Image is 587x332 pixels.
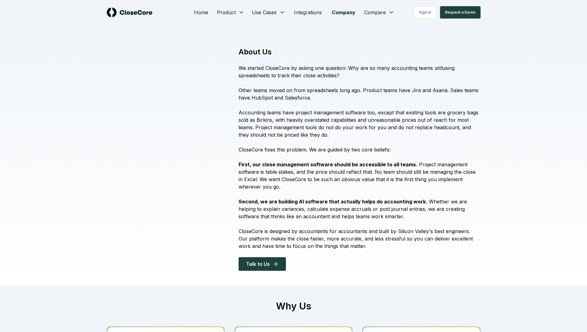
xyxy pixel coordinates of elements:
[107,7,153,17] img: logo
[239,109,480,138] p: Accounting teams have project management software too, except that existing tools are grocery bag...
[189,6,213,19] a: Home
[239,228,480,250] p: CloseCore is designed by accountants for accountants and built by Silicon Valley's best engineers...
[248,6,289,19] button: Use Cases
[239,257,286,271] button: Talk to Us
[360,6,398,19] button: Compare
[239,47,480,57] h1: About Us
[239,64,480,79] p: We started CloseCore by asking one question: Why are so many accounting teams using spreadsheets ...
[239,87,480,101] p: Other teams moved on from spreadsheets long ago. Product teams have Jira and Asana. Sales teams h...
[217,9,236,16] span: Product
[327,6,360,19] a: Company
[414,6,436,19] a: Sign in
[239,198,427,205] strong: Second, we are building AI software that actually helps do accounting work.
[239,146,480,153] p: CloseCore fixes this problem. We are guided by two core beliefs:
[364,9,386,16] span: Compare
[289,6,327,19] a: Integrations
[239,161,480,190] p: Project management software is table stakes, and the price should reflect that. No team should st...
[213,6,248,19] button: Product
[239,161,417,168] strong: First, our close management software should be accessible to all teams.
[440,6,481,19] button: Request a Demo
[252,9,277,16] span: Use Cases
[239,198,480,220] p: Whether we are helping to explain variances, calculate expense accruals or post journal entries, ...
[434,65,442,71] i: still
